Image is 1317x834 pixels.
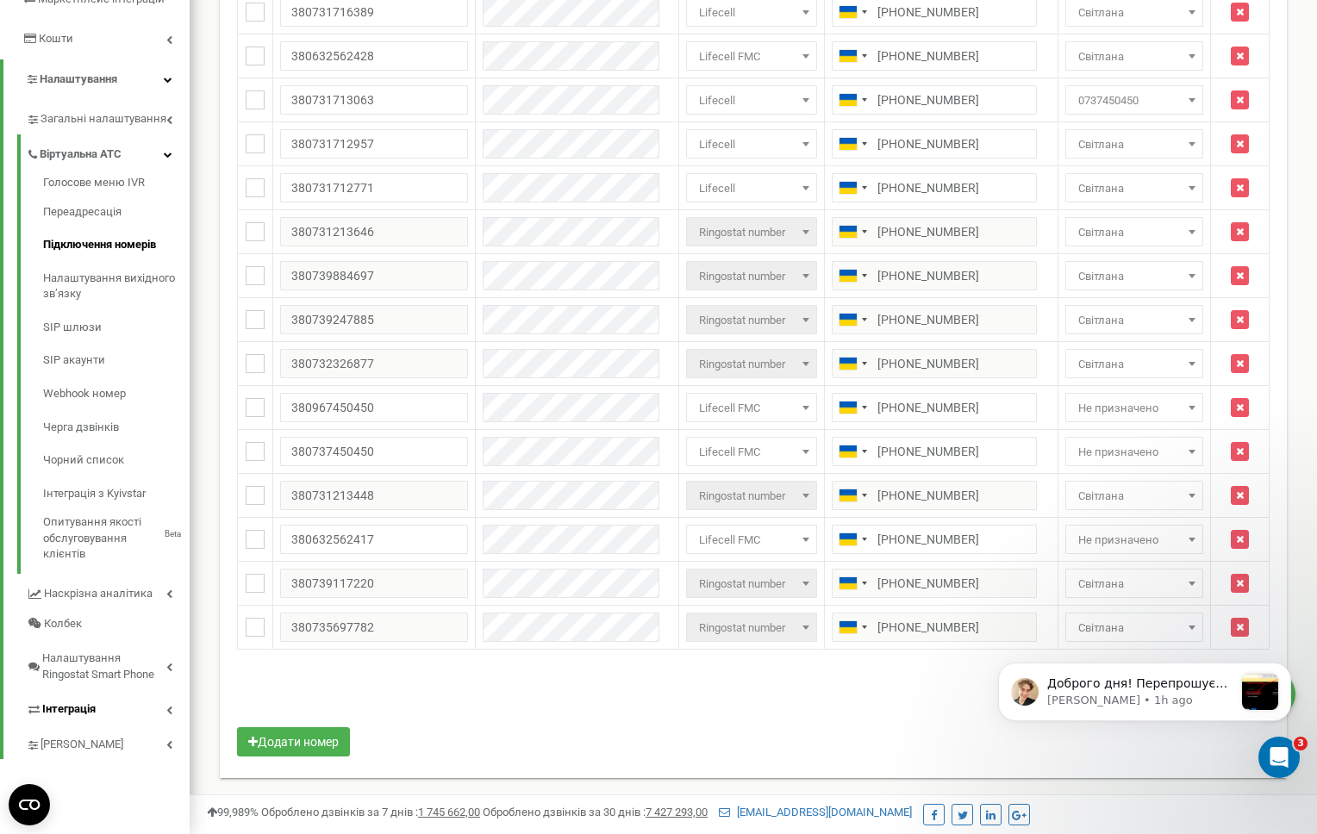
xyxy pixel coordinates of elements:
[832,481,1037,510] input: 050 123 4567
[26,99,190,134] a: Загальні налаштування
[692,45,811,69] span: Lifecell FMC
[43,411,190,445] a: Черга дзвінків
[1065,613,1203,642] span: Світлана
[43,344,190,377] a: SIP акаунти
[1071,177,1197,201] span: Світлана
[1065,393,1203,422] span: Не призначено
[686,305,817,334] span: Ringostat number
[261,806,480,818] span: Оброблено дзвінків за 7 днів :
[719,806,912,818] a: [EMAIL_ADDRESS][DOMAIN_NAME]
[832,305,1037,334] input: 050 123 4567
[832,569,1037,598] input: 050 123 4567
[39,32,73,45] span: Кошти
[832,217,1037,246] input: 050 123 4567
[833,482,872,509] div: Telephone country code
[832,41,1037,71] input: 050 123 4567
[833,86,872,114] div: Telephone country code
[1071,265,1197,289] span: Світлана
[833,174,872,202] div: Telephone country code
[692,89,811,113] span: Lifecell
[692,265,811,289] span: Ringostat number
[686,437,817,466] span: Lifecell FMC
[26,689,190,725] a: Інтеграція
[1071,89,1197,113] span: 0737450450
[833,569,872,597] div: Telephone country code
[483,806,708,818] span: Оброблено дзвінків за 30 днів :
[832,261,1037,290] input: 050 123 4567
[9,784,50,825] button: Open CMP widget
[1065,525,1203,554] span: Не призначено
[1065,41,1203,71] span: Світлана
[833,438,872,465] div: Telephone country code
[832,613,1037,642] input: 050 123 4567
[1065,569,1203,598] span: Світлана
[1065,217,1203,246] span: Світлана
[207,806,259,818] span: 99,989%
[833,394,872,421] div: Telephone country code
[1065,349,1203,378] span: Світлана
[44,586,153,602] span: Наскрізна аналітика
[1065,173,1203,202] span: Світлана
[1071,133,1197,157] span: Світлана
[686,173,817,202] span: Lifecell
[692,352,811,377] span: Ringostat number
[1071,440,1197,464] span: Не призначено
[692,221,811,245] span: Ringostat number
[692,616,811,640] span: Ringostat number
[1065,437,1203,466] span: Не призначено
[43,311,190,345] a: SIP шлюзи
[1294,737,1308,750] span: 3
[692,440,811,464] span: Lifecell FMC
[42,701,96,718] span: Інтеграція
[692,572,811,596] span: Ringostat number
[692,396,811,420] span: Lifecell FMC
[692,484,811,508] span: Ringostat number
[1071,45,1197,69] span: Світлана
[1071,308,1197,333] span: Світлана
[686,481,817,510] span: Ringostat number
[43,262,190,311] a: Налаштування вихідного зв’язку
[1071,572,1197,596] span: Світлана
[692,133,811,157] span: Lifecell
[44,616,82,632] span: Колбек
[832,525,1037,554] input: 050 123 4567
[686,569,817,598] span: Ringostat number
[43,444,190,477] a: Чорний список
[686,85,817,115] span: Lifecell
[43,377,190,411] a: Webhook номер
[692,308,811,333] span: Ringostat number
[1258,737,1300,778] iframe: Intercom live chat
[1071,396,1197,420] span: Не призначено
[42,650,166,682] span: Налаштування Ringostat Smart Phone
[832,85,1037,115] input: 050 123 4567
[41,111,166,128] span: Загальні налаштування
[41,737,123,753] span: [PERSON_NAME]
[686,129,817,159] span: Lifecell
[3,59,190,100] a: Налаштування
[1065,481,1203,510] span: Світлана
[1071,484,1197,508] span: Світлана
[832,173,1037,202] input: 050 123 4567
[833,613,872,641] div: Telephone country code
[972,628,1317,787] iframe: Intercom notifications message
[686,393,817,422] span: Lifecell FMC
[833,350,872,377] div: Telephone country code
[833,42,872,70] div: Telephone country code
[40,72,117,85] span: Налаштування
[43,175,190,196] a: Голосове меню IVR
[832,393,1037,422] input: 050 123 4567
[686,525,817,554] span: Lifecell FMC
[1065,129,1203,159] span: Світлана
[26,134,190,170] a: Віртуальна АТС
[237,727,350,756] button: Додати номер
[832,129,1037,159] input: 050 123 4567
[1071,221,1197,245] span: Світлана
[832,437,1037,466] input: 050 123 4567
[686,217,817,246] span: Ringostat number
[418,806,480,818] u: 1 745 662,00
[833,130,872,158] div: Telephone country code
[26,609,190,639] a: Колбек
